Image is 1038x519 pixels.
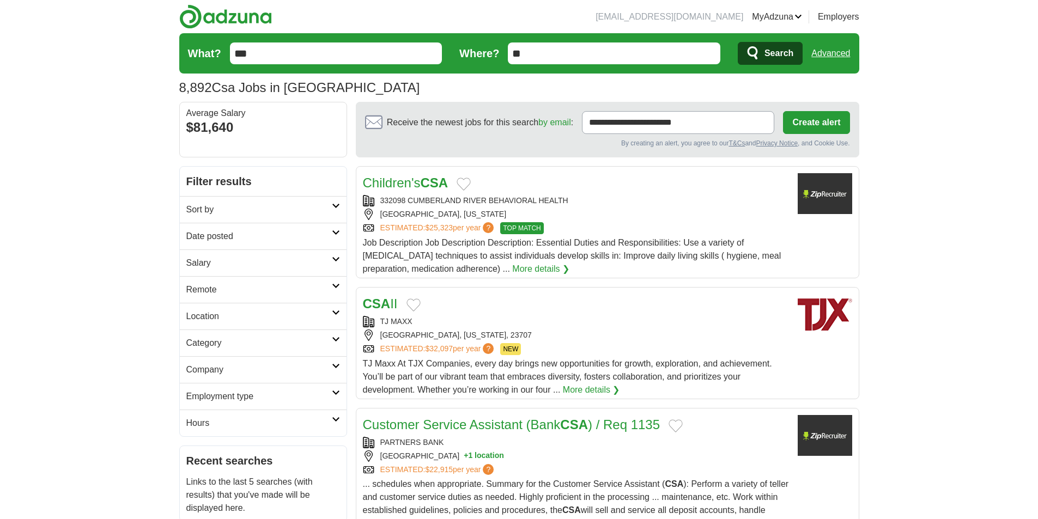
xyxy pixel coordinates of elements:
[186,257,332,270] h2: Salary
[483,222,494,233] span: ?
[180,276,347,303] a: Remote
[669,419,683,432] button: Add to favorite jobs
[180,223,347,249] a: Date posted
[406,298,421,312] button: Add to favorite jobs
[798,173,852,214] img: Company logo
[186,453,340,469] h2: Recent searches
[425,223,453,232] span: $25,323
[380,464,496,475] a: ESTIMATED:$22,915per year?
[756,139,798,147] a: Privacy Notice
[363,417,660,432] a: Customer Service Assistant (BankCSA) / Req 1135
[560,417,588,432] strong: CSA
[500,222,543,234] span: TOP MATCH
[783,111,849,134] button: Create alert
[457,178,471,191] button: Add to favorite jobs
[483,343,494,354] span: ?
[186,390,332,403] h2: Employment type
[180,383,347,410] a: Employment type
[483,464,494,475] span: ?
[420,175,448,190] strong: CSA
[425,465,453,474] span: $22,915
[186,363,332,376] h2: Company
[186,417,332,430] h2: Hours
[179,4,272,29] img: Adzuna logo
[180,167,347,196] h2: Filter results
[363,329,789,341] div: [GEOGRAPHIC_DATA], [US_STATE], 23707
[363,195,789,206] div: 332098 CUMBERLAND RIVER BEHAVIORAL HEALTH
[188,45,221,62] label: What?
[729,139,745,147] a: T&Cs
[180,329,347,356] a: Category
[380,317,412,326] a: TJ MAXX
[186,310,332,323] h2: Location
[596,10,743,23] li: [EMAIL_ADDRESS][DOMAIN_NAME]
[365,138,850,148] div: By creating an alert, you agree to our and , and Cookie Use.
[500,343,521,355] span: NEW
[363,437,789,448] div: PARTNERS BANK
[363,175,448,190] a: Children'sCSA
[380,222,496,234] a: ESTIMATED:$25,323per year?
[818,10,859,23] a: Employers
[363,209,789,220] div: [GEOGRAPHIC_DATA], [US_STATE]
[665,479,683,489] strong: CSA
[180,196,347,223] a: Sort by
[798,294,852,335] img: TJX logo
[380,343,496,355] a: ESTIMATED:$32,097per year?
[798,415,852,456] img: Company logo
[563,383,620,396] a: More details ❯
[464,450,468,462] span: +
[180,303,347,329] a: Location
[738,42,803,65] button: Search
[180,249,347,276] a: Salary
[179,78,212,97] span: 8,892
[180,410,347,436] a: Hours
[179,80,420,95] h1: Csa Jobs in [GEOGRAPHIC_DATA]
[363,238,781,273] span: Job Description Job Description Description: Essential Duties and Responsibilities: Use a variety...
[562,505,581,515] strong: CSA
[538,118,571,127] a: by email
[186,283,332,296] h2: Remote
[363,296,391,311] strong: CSA
[459,45,499,62] label: Where?
[764,42,793,64] span: Search
[387,116,573,129] span: Receive the newest jobs for this search :
[186,337,332,350] h2: Category
[363,359,772,394] span: TJ Maxx At TJX Companies, every day brings new opportunities for growth, exploration, and achieve...
[363,450,789,462] div: [GEOGRAPHIC_DATA]
[186,109,340,118] div: Average Salary
[186,203,332,216] h2: Sort by
[425,344,453,353] span: $32,097
[811,42,850,64] a: Advanced
[180,356,347,383] a: Company
[186,230,332,243] h2: Date posted
[186,118,340,137] div: $81,640
[512,262,569,276] a: More details ❯
[464,450,504,462] button: +1 location
[752,10,802,23] a: MyAdzuna
[363,296,398,311] a: CSAII
[186,475,340,515] p: Links to the last 5 searches (with results) that you've made will be displayed here.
